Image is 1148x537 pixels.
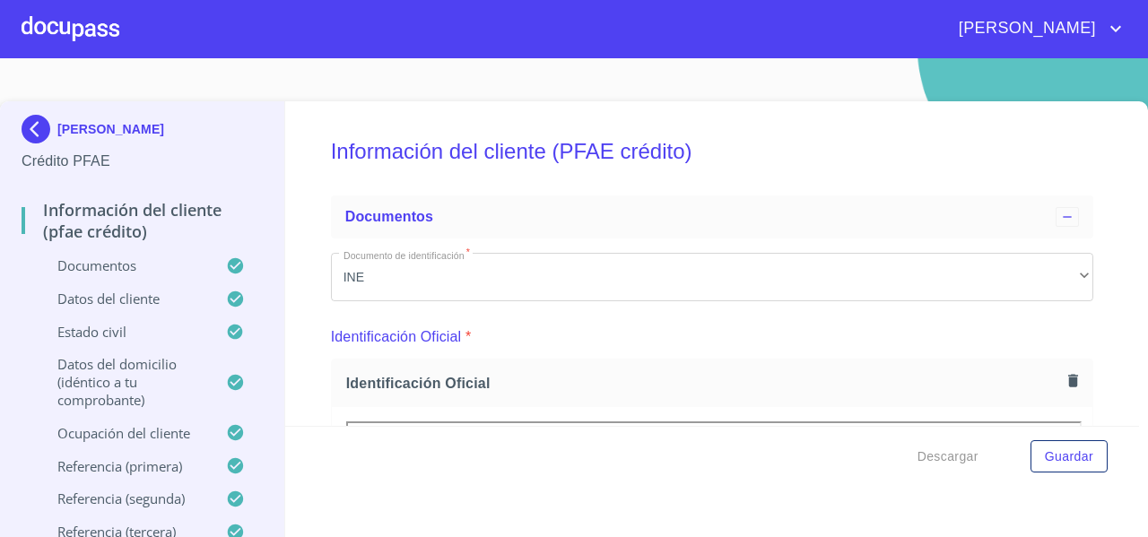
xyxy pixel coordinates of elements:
[22,457,226,475] p: Referencia (primera)
[945,14,1126,43] button: account of current user
[22,256,226,274] p: Documentos
[22,115,263,151] div: [PERSON_NAME]
[331,326,462,348] p: Identificación Oficial
[57,122,164,136] p: [PERSON_NAME]
[331,115,1093,188] h5: Información del cliente (PFAE crédito)
[22,290,226,307] p: Datos del cliente
[22,355,226,409] p: Datos del domicilio (idéntico a tu comprobante)
[22,151,263,172] p: Crédito PFAE
[345,209,433,224] span: Documentos
[22,489,226,507] p: Referencia (segunda)
[918,446,978,468] span: Descargar
[945,14,1105,43] span: [PERSON_NAME]
[1045,446,1093,468] span: Guardar
[910,440,986,473] button: Descargar
[22,115,57,143] img: Docupass spot blue
[331,195,1093,238] div: Documentos
[331,253,1093,301] div: INE
[1031,440,1108,473] button: Guardar
[22,323,226,341] p: Estado Civil
[22,424,226,442] p: Ocupación del Cliente
[22,199,263,242] p: Información del cliente (PFAE crédito)
[346,374,1061,393] span: Identificación Oficial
